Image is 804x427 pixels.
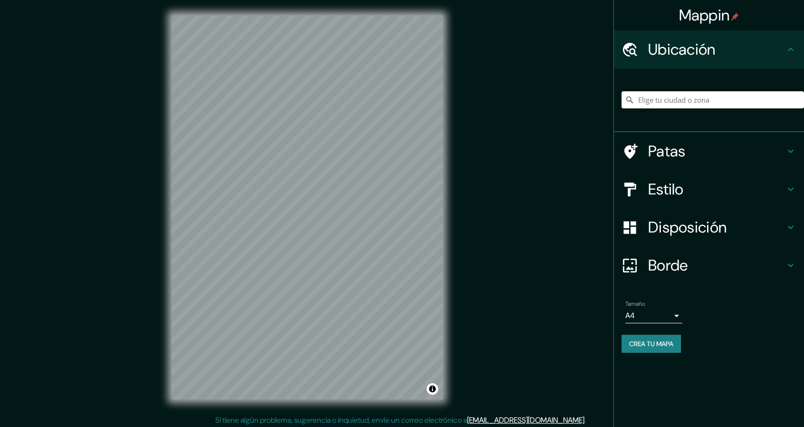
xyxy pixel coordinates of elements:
[648,217,727,237] font: Disposición
[586,415,587,425] font: .
[614,30,804,68] div: Ubicación
[614,132,804,170] div: Patas
[584,415,586,425] font: .
[587,415,589,425] font: .
[172,15,443,399] canvas: Mapa
[427,383,438,395] button: Activar o desactivar atribución
[731,13,739,20] img: pin-icon.png
[614,246,804,284] div: Borde
[215,415,467,425] font: Si tiene algún problema, sugerencia o inquietud, envíe un correo electrónico a
[629,340,673,348] font: Crea tu mapa
[622,335,681,353] button: Crea tu mapa
[679,5,730,25] font: Mappin
[648,255,688,275] font: Borde
[648,39,716,59] font: Ubicación
[625,300,645,308] font: Tamaño
[648,141,686,161] font: Patas
[625,308,682,323] div: A4
[614,208,804,246] div: Disposición
[467,415,584,425] a: [EMAIL_ADDRESS][DOMAIN_NAME]
[625,311,635,320] font: A4
[622,91,804,108] input: Elige tu ciudad o zona
[614,170,804,208] div: Estilo
[648,179,684,199] font: Estilo
[719,390,794,417] iframe: Lanzador de widgets de ayuda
